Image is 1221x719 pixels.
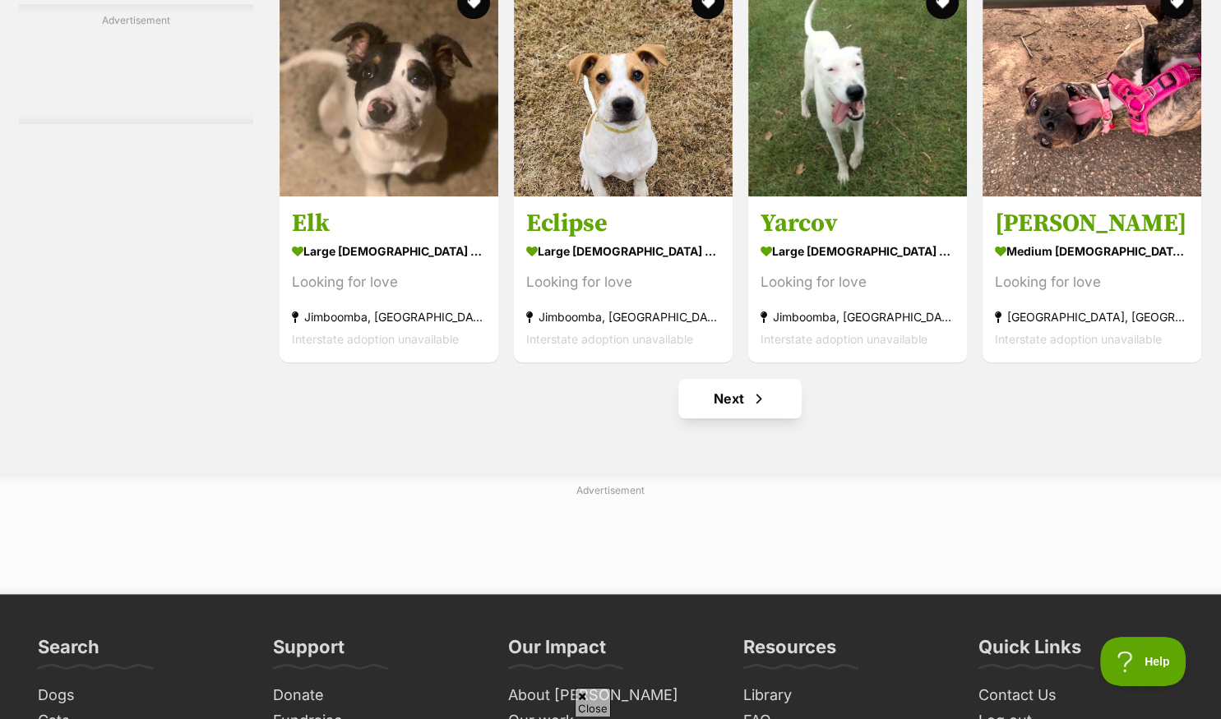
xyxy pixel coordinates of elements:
[575,688,611,717] span: Close
[761,306,955,328] strong: Jimboomba, [GEOGRAPHIC_DATA]
[526,332,693,346] span: Interstate adoption unavailable
[292,208,486,239] h3: Elk
[978,635,1081,668] h3: Quick Links
[526,208,720,239] h3: Eclipse
[761,239,955,263] strong: large [DEMOGRAPHIC_DATA] Dog
[292,306,486,328] strong: Jimboomba, [GEOGRAPHIC_DATA]
[292,271,486,293] div: Looking for love
[526,239,720,263] strong: large [DEMOGRAPHIC_DATA] Dog
[514,196,733,362] a: Eclipse large [DEMOGRAPHIC_DATA] Dog Looking for love Jimboomba, [GEOGRAPHIC_DATA] Interstate ado...
[502,683,720,708] a: About [PERSON_NAME]
[761,271,955,293] div: Looking for love
[280,196,498,362] a: Elk large [DEMOGRAPHIC_DATA] Dog Looking for love Jimboomba, [GEOGRAPHIC_DATA] Interstate adoptio...
[995,306,1189,328] strong: [GEOGRAPHIC_DATA], [GEOGRAPHIC_DATA]
[995,208,1189,239] h3: [PERSON_NAME]
[278,379,1203,418] nav: Pagination
[526,306,720,328] strong: Jimboomba, [GEOGRAPHIC_DATA]
[761,332,927,346] span: Interstate adoption unavailable
[983,196,1201,362] a: [PERSON_NAME] medium [DEMOGRAPHIC_DATA] Dog Looking for love [GEOGRAPHIC_DATA], [GEOGRAPHIC_DATA]...
[972,683,1191,708] a: Contact Us
[38,635,99,668] h3: Search
[292,239,486,263] strong: large [DEMOGRAPHIC_DATA] Dog
[273,635,345,668] h3: Support
[19,4,253,124] div: Advertisement
[31,683,250,708] a: Dogs
[1100,637,1188,686] iframe: Help Scout Beacon - Open
[748,196,967,362] a: Yarcov large [DEMOGRAPHIC_DATA] Dog Looking for love Jimboomba, [GEOGRAPHIC_DATA] Interstate adop...
[995,332,1162,346] span: Interstate adoption unavailable
[508,635,606,668] h3: Our Impact
[526,271,720,293] div: Looking for love
[678,379,802,418] a: Next page
[995,271,1189,293] div: Looking for love
[761,208,955,239] h3: Yarcov
[995,239,1189,263] strong: medium [DEMOGRAPHIC_DATA] Dog
[737,683,955,708] a: Library
[266,683,485,708] a: Donate
[292,332,459,346] span: Interstate adoption unavailable
[743,635,836,668] h3: Resources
